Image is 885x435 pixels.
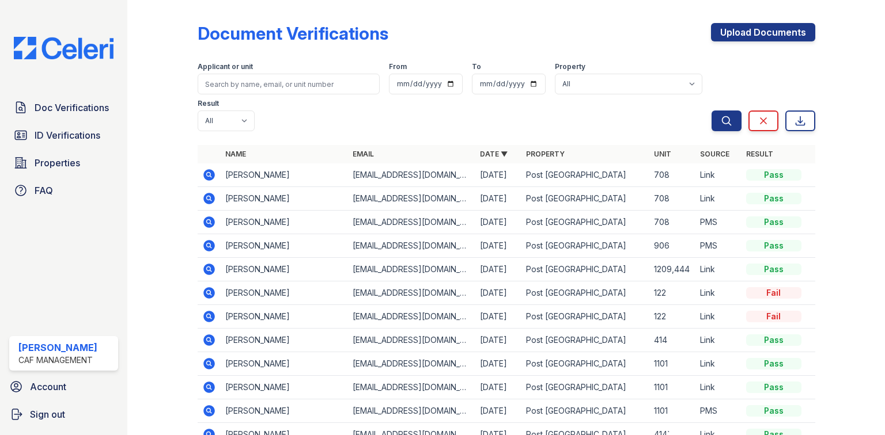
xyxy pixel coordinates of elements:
[5,37,123,59] img: CE_Logo_Blue-a8612792a0a2168367f1c8372b55b34899dd931a85d93a1a3d3e32e68fde9ad4.png
[475,211,521,234] td: [DATE]
[555,62,585,71] label: Property
[348,187,475,211] td: [EMAIL_ADDRESS][DOMAIN_NAME]
[521,187,649,211] td: Post [GEOGRAPHIC_DATA]
[746,150,773,158] a: Result
[348,234,475,258] td: [EMAIL_ADDRESS][DOMAIN_NAME]
[18,341,97,354] div: [PERSON_NAME]
[746,264,801,275] div: Pass
[221,163,348,187] td: [PERSON_NAME]
[649,234,695,258] td: 906
[30,407,65,421] span: Sign out
[348,281,475,305] td: [EMAIL_ADDRESS][DOMAIN_NAME]
[695,211,742,234] td: PMS
[695,163,742,187] td: Link
[746,334,801,346] div: Pass
[746,381,801,393] div: Pass
[348,399,475,423] td: [EMAIL_ADDRESS][DOMAIN_NAME]
[649,258,695,281] td: 1209,444
[746,216,801,228] div: Pass
[221,211,348,234] td: [PERSON_NAME]
[9,124,118,147] a: ID Verifications
[526,150,565,158] a: Property
[221,234,348,258] td: [PERSON_NAME]
[521,305,649,329] td: Post [GEOGRAPHIC_DATA]
[221,281,348,305] td: [PERSON_NAME]
[649,163,695,187] td: 708
[475,329,521,352] td: [DATE]
[475,376,521,399] td: [DATE]
[9,179,118,202] a: FAQ
[221,376,348,399] td: [PERSON_NAME]
[35,156,80,170] span: Properties
[221,329,348,352] td: [PERSON_NAME]
[9,96,118,119] a: Doc Verifications
[746,287,801,299] div: Fail
[198,99,219,108] label: Result
[475,352,521,376] td: [DATE]
[348,211,475,234] td: [EMAIL_ADDRESS][DOMAIN_NAME]
[649,305,695,329] td: 122
[695,234,742,258] td: PMS
[695,352,742,376] td: Link
[649,211,695,234] td: 708
[649,376,695,399] td: 1101
[472,62,481,71] label: To
[198,23,388,44] div: Document Verifications
[649,399,695,423] td: 1101
[521,258,649,281] td: Post [GEOGRAPHIC_DATA]
[221,187,348,211] td: [PERSON_NAME]
[348,376,475,399] td: [EMAIL_ADDRESS][DOMAIN_NAME]
[221,399,348,423] td: [PERSON_NAME]
[521,163,649,187] td: Post [GEOGRAPHIC_DATA]
[35,128,100,142] span: ID Verifications
[348,163,475,187] td: [EMAIL_ADDRESS][DOMAIN_NAME]
[649,281,695,305] td: 122
[198,62,253,71] label: Applicant or unit
[480,150,508,158] a: Date ▼
[5,403,123,426] a: Sign out
[221,352,348,376] td: [PERSON_NAME]
[521,352,649,376] td: Post [GEOGRAPHIC_DATA]
[475,187,521,211] td: [DATE]
[746,311,801,322] div: Fail
[746,240,801,251] div: Pass
[18,354,97,366] div: CAF Management
[521,234,649,258] td: Post [GEOGRAPHIC_DATA]
[221,258,348,281] td: [PERSON_NAME]
[521,211,649,234] td: Post [GEOGRAPHIC_DATA]
[389,62,407,71] label: From
[348,305,475,329] td: [EMAIL_ADDRESS][DOMAIN_NAME]
[221,305,348,329] td: [PERSON_NAME]
[521,399,649,423] td: Post [GEOGRAPHIC_DATA]
[695,281,742,305] td: Link
[521,329,649,352] td: Post [GEOGRAPHIC_DATA]
[746,358,801,369] div: Pass
[711,23,815,41] a: Upload Documents
[649,352,695,376] td: 1101
[30,380,66,394] span: Account
[348,329,475,352] td: [EMAIL_ADDRESS][DOMAIN_NAME]
[475,305,521,329] td: [DATE]
[746,405,801,417] div: Pass
[348,352,475,376] td: [EMAIL_ADDRESS][DOMAIN_NAME]
[475,234,521,258] td: [DATE]
[654,150,671,158] a: Unit
[695,399,742,423] td: PMS
[521,281,649,305] td: Post [GEOGRAPHIC_DATA]
[353,150,374,158] a: Email
[746,193,801,204] div: Pass
[475,258,521,281] td: [DATE]
[475,163,521,187] td: [DATE]
[348,258,475,281] td: [EMAIL_ADDRESS][DOMAIN_NAME]
[649,329,695,352] td: 414
[695,305,742,329] td: Link
[225,150,246,158] a: Name
[746,169,801,181] div: Pass
[475,399,521,423] td: [DATE]
[9,151,118,174] a: Properties
[5,375,123,398] a: Account
[695,329,742,352] td: Link
[649,187,695,211] td: 708
[700,150,729,158] a: Source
